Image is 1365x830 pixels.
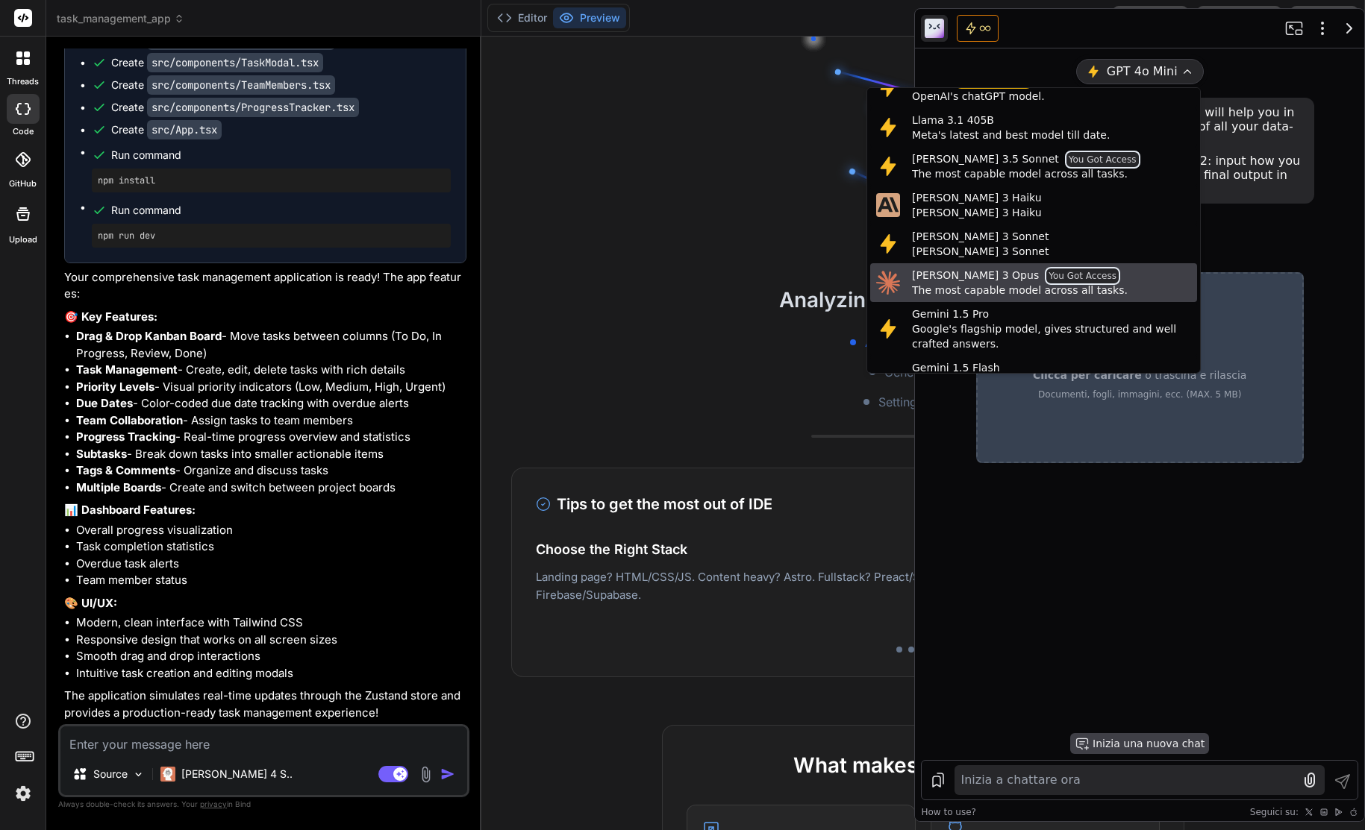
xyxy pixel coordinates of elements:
strong: Task Management [76,362,178,377]
span: privacy [200,799,227,808]
span: task_management_app [57,11,184,26]
strong: Priority Levels [76,380,154,394]
button: Deploy [1290,6,1358,30]
li: Overall progress visualization [76,522,466,539]
strong: Multiple Boards [76,480,161,494]
label: GitHub [9,177,37,190]
strong: 🎨 UI/UX: [64,596,117,610]
span: Analyzing requirements [865,333,997,351]
div: Create [111,100,359,115]
p: Always double-check its answers. Your in Bind [58,797,469,811]
code: src/components/TeamMembers.tsx [147,75,335,95]
label: code [13,125,34,138]
pre: npm install [98,175,445,186]
button: Preview [553,7,626,28]
div: Create [111,55,323,70]
strong: Drag & Drop Kanban Board [76,329,222,343]
div: Create [111,78,335,92]
p: The application simulates real-time updates through the Zustand store and provides a production-r... [64,688,466,721]
li: Smooth drag and drop interactions [76,648,466,665]
li: - Assign tasks to team members [76,412,466,430]
h3: Tips to get the most out of IDE [536,493,772,515]
li: - Create, edit, delete tasks with rich details [76,362,466,379]
label: Upload [9,233,37,246]
li: Modern, clean interface with Tailwind CSS [76,614,466,632]
strong: Team Collaboration [76,413,183,427]
div: Discord Support [1005,6,1104,30]
strong: Subtasks [76,447,127,461]
button: Editor [491,7,553,28]
img: Claude 4 Sonnet [160,767,175,782]
li: Task completion statistics [76,538,466,556]
label: threads [7,75,39,88]
span: Run command [111,148,451,163]
img: Pick Models [132,768,145,781]
p: Your comprehensive task management application is ready! The app features: [64,269,466,303]
li: - Real-time progress overview and statistics [76,429,466,446]
p: Source [93,767,128,782]
strong: 📊 Dashboard Features: [64,503,196,517]
h4: Choose the Right Stack [536,539,1311,559]
button: Download [1197,6,1281,30]
img: attachment [417,766,434,783]
li: Overdue task alerts [76,556,466,573]
span: Run command [111,203,451,218]
li: Responsive design that works on all screen sizes [76,632,466,649]
code: src/App.tsx [147,120,222,139]
div: Create [111,122,222,137]
li: Intuitive task creation and editing modals [76,665,466,682]
h2: What makes IDE powerful [687,749,1160,781]
button: Invite Team [1113,6,1188,30]
img: settings [10,781,36,806]
li: - Color-coded due date tracking with overdue alerts [76,395,466,412]
span: Setting up preview [878,393,984,411]
h2: Analyzing your requirements [481,284,1365,315]
li: - Break down tasks into smaller actionable items [76,446,466,463]
strong: Progress Tracking [76,430,175,444]
strong: Due Dates [76,396,133,410]
strong: Tags & Comments [76,463,175,477]
li: - Visual priority indicators (Low, Medium, High, Urgent) [76,379,466,396]
code: src/components/TaskModal.tsx [147,53,323,72]
li: Team member status [76,572,466,589]
p: [PERSON_NAME] 4 S.. [181,767,293,782]
li: - Organize and discuss tasks [76,462,466,480]
li: - Create and switch between project boards [76,480,466,497]
li: - Move tasks between columns (To Do, In Progress, Review, Done) [76,328,466,362]
strong: 🎯 Key Features: [64,309,157,324]
img: icon [440,767,455,782]
pre: npm run dev [98,230,445,242]
code: src/components/ProgressTracker.tsx [147,98,359,117]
